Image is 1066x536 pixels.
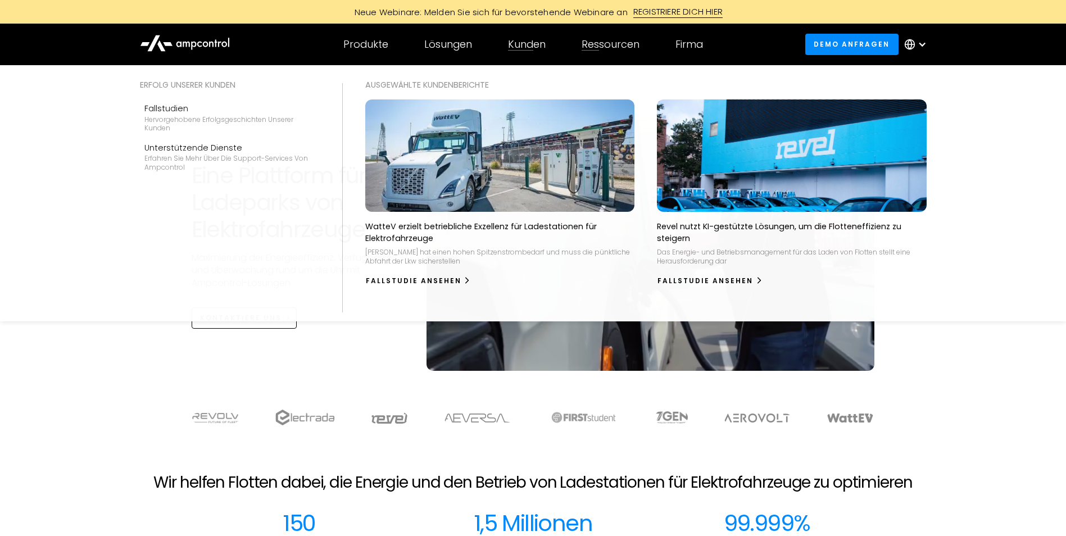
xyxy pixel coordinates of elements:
div: Fallstudie ansehen [366,276,461,286]
div: Unterstützende Dienste [144,142,315,154]
div: Kunden [508,38,546,51]
a: Fallstudie ansehen [657,272,763,290]
a: Unterstützende DiensteErfahren Sie mehr über die Support-Services von Ampcontrol [140,137,320,176]
p: Revel nutzt KI-gestützte Lösungen, um die Flotteneffizienz zu steigern [657,221,927,243]
div: Firma [675,38,703,51]
div: Ausgewählte Kundenberichte [365,79,927,91]
div: Erfahren Sie mehr über die Support-Services von Ampcontrol [144,154,315,171]
h2: Wir helfen Flotten dabei, die Energie und den Betrieb von Ladestationen für Elektrofahrzeuge zu o... [153,473,912,492]
div: Fallstudie ansehen [657,276,753,286]
p: WatteV erzielt betriebliche Exzellenz für Ladestationen für Elektrofahrzeuge [365,221,635,243]
div: Produkte [343,38,388,51]
p: [PERSON_NAME] hat einen hohen Spitzenstrombedarf und muss die pünktliche Abfahrt der Lkw sicherst... [365,248,635,265]
img: WattEV logo [827,414,874,423]
a: Neue Webinare: Melden Sie sich für bevorstehende Webinare anREGISTRIERE DICH HIER [280,6,786,18]
div: Lösungen [424,38,472,51]
div: REGISTRIERE DICH HIER [633,6,723,18]
p: Das Energie- und Betriebsmanagement für das Laden von Flotten stellt eine Herausforderung dar [657,248,927,265]
img: electrada logo [275,410,334,425]
a: Fallstudie ansehen [365,272,471,290]
img: Aerovolt Logo [724,414,791,423]
div: Ressourcen [582,38,639,51]
a: FallstudienHervorgehobene Erfolgsgeschichten unserer Kunden [140,98,320,137]
a: Demo anfragen [805,34,899,54]
div: Neue Webinare: Melden Sie sich für bevorstehende Webinare an [343,6,633,18]
div: Erfolg unserer Kunden [140,79,320,91]
div: Hervorgehobene Erfolgsgeschichten unserer Kunden [144,115,315,133]
div: Fallstudien [144,102,315,115]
